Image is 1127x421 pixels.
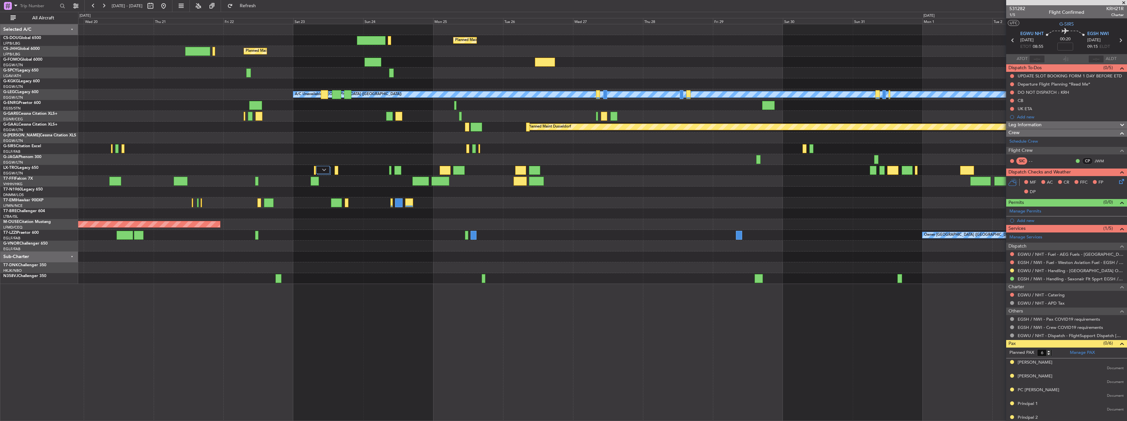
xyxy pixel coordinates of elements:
span: [DATE] - [DATE] [112,3,143,9]
a: EGGW/LTN [3,128,23,132]
a: JWM [1094,158,1109,164]
span: Document [1107,393,1124,399]
span: Charter [1106,12,1124,18]
span: G-GAAL [3,123,18,127]
span: EGWU NHT [1020,31,1044,37]
a: EGLF/FAB [3,236,20,241]
a: CS-DOUGlobal 6500 [3,36,41,40]
span: CS-JHH [3,47,17,51]
div: Thu 21 [154,18,224,24]
span: (0/0) [1103,199,1113,206]
a: Manage Permits [1009,208,1041,215]
a: EGGW/LTN [3,138,23,143]
span: 531282 [1009,5,1025,12]
a: EGSH / NWI - Pax COVID19 requirements [1018,316,1100,322]
div: Tue 2 [992,18,1062,24]
div: Fri 29 [713,18,783,24]
span: 08:55 [1033,44,1043,50]
span: Crew [1008,129,1020,137]
span: G-LEGC [3,90,17,94]
a: T7-FFIFalcon 7X [3,177,33,181]
span: Dispatch Checks and Weather [1008,169,1071,176]
span: ELDT [1099,44,1110,50]
button: All Aircraft [7,13,71,23]
a: LFPB/LBG [3,41,20,46]
div: [DATE] [923,13,935,19]
div: Sat 23 [293,18,363,24]
span: CR [1064,179,1069,186]
span: FP [1098,179,1103,186]
span: Dispatch [1008,243,1027,250]
span: Others [1008,308,1023,315]
a: EGWU / NHT - Fuel - AEG Fuels - [GEOGRAPHIC_DATA] / [GEOGRAPHIC_DATA] [1018,251,1124,257]
a: EGWU / NHT - Dispatch - FlightSupport Dispatch [GEOGRAPHIC_DATA] [1018,333,1124,338]
a: LFMN/NCE [3,203,23,208]
a: EGSH / NWI - Fuel - Weston Aviation Fuel - EGSH / [GEOGRAPHIC_DATA] [1018,260,1124,265]
div: - - [1029,158,1044,164]
a: G-KGKGLegacy 600 [3,79,40,83]
span: CS-DOU [3,36,19,40]
span: Services [1008,225,1026,232]
div: [DATE] [79,13,91,19]
span: G-SIRS [1059,21,1074,28]
div: Tue 26 [503,18,573,24]
div: CP [1082,157,1093,165]
div: Add new [1017,114,1124,120]
span: Permits [1008,199,1024,207]
a: G-SIRSCitation Excel [3,144,41,148]
span: G-SIRS [3,144,16,148]
span: G-JAGA [3,155,18,159]
input: --:-- [1029,55,1045,63]
span: T7-EMI [3,198,16,202]
div: Mon 1 [922,18,992,24]
a: HKJK/NBO [3,268,22,273]
div: UPDATE SLOT BOOKING FORM 1 DAY BEFORE ETD [1018,73,1122,79]
a: CS-JHHGlobal 6000 [3,47,40,51]
div: Fri 22 [223,18,293,24]
a: G-SPCYLegacy 650 [3,69,38,72]
a: Manage Services [1009,234,1042,241]
a: LFPB/LBG [3,52,20,57]
span: FFC [1080,179,1088,186]
a: M-OUSECitation Mustang [3,220,51,224]
input: Trip Number [20,1,58,11]
span: ATOT [1017,56,1028,62]
div: Planned Maint [GEOGRAPHIC_DATA] ([GEOGRAPHIC_DATA]) [455,35,559,45]
div: CB [1018,98,1023,103]
a: LX-TROLegacy 650 [3,166,38,170]
a: LTBA/ISL [3,214,18,219]
div: Add new [1017,218,1124,223]
span: G-[PERSON_NAME] [3,133,40,137]
span: MF [1030,179,1036,186]
span: G-FOMO [3,58,20,62]
span: T7-FFI [3,177,15,181]
a: EGSS/STN [3,106,21,111]
label: Planned PAX [1009,350,1034,356]
span: DP [1030,189,1036,195]
span: M-OUSE [3,220,19,224]
a: Schedule Crew [1009,138,1038,145]
div: Sat 30 [783,18,853,24]
span: EGSH NWI [1087,31,1109,37]
button: UTC [1008,20,1019,26]
span: T7-BRE [3,209,17,213]
span: Charter [1008,283,1024,291]
div: Principal 1 [1018,401,1038,407]
span: (0/6) [1103,340,1113,347]
span: Flight Crew [1008,147,1033,154]
a: G-[PERSON_NAME]Cessna Citation XLS [3,133,76,137]
a: EGGW/LTN [3,171,23,176]
span: [DATE] [1087,37,1101,44]
a: Manage PAX [1070,350,1095,356]
div: PC [PERSON_NAME] [1018,387,1059,393]
a: G-LEGCLegacy 600 [3,90,38,94]
a: EGWU / NHT - Catering [1018,292,1065,298]
span: (1/5) [1103,225,1113,232]
span: ALDT [1106,56,1116,62]
a: T7-BREChallenger 604 [3,209,45,213]
span: 00:20 [1060,36,1071,43]
span: Pax [1008,340,1016,348]
span: G-GARE [3,112,18,116]
div: Planned Maint [GEOGRAPHIC_DATA] ([GEOGRAPHIC_DATA]) [246,46,349,56]
a: G-JAGAPhenom 300 [3,155,41,159]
